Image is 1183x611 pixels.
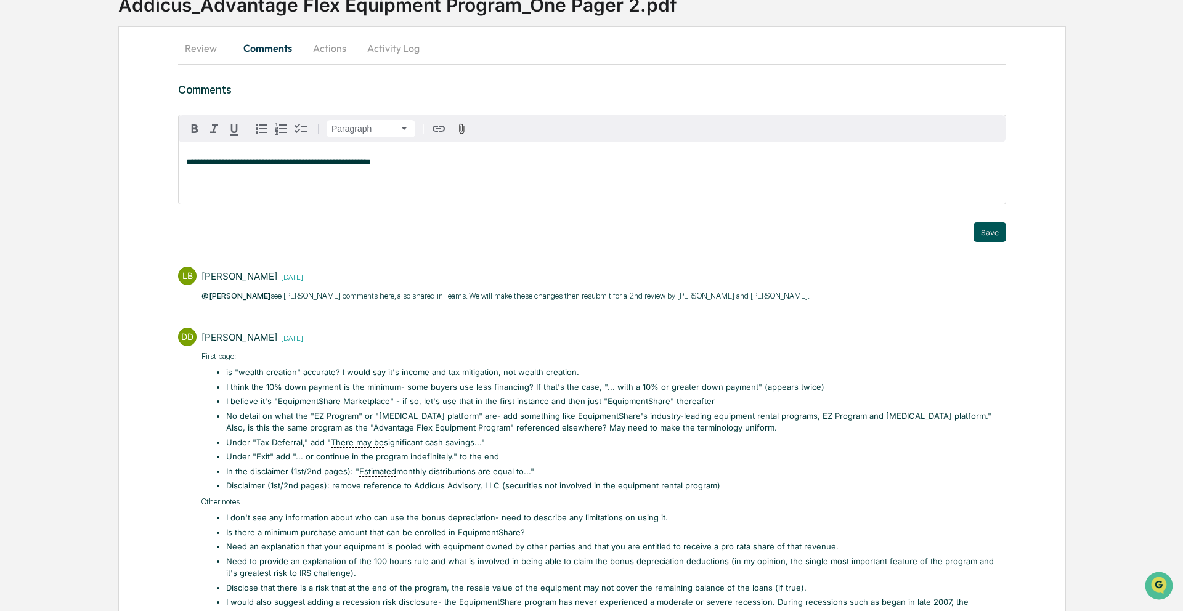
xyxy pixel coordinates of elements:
li: I don't see any information about who can use the bonus depreciation- need to describe any limita... [226,512,1007,524]
span: @[PERSON_NAME] [201,291,270,301]
span: Pylon [123,209,149,218]
li: No detail on what the "EZ Program" or "[MEDICAL_DATA] platform" are- add something like Equipment... [226,410,1007,434]
div: 🔎 [12,180,22,190]
li: Under "Tax Deferral," add " significant cash savings..." [226,437,1007,449]
li: I think the 10% down payment is the minimum- some buyers use less financing? If that's the case, ... [226,381,1007,394]
button: Comments [234,33,302,63]
p: see [PERSON_NAME] comments here, also shared in Teams. We will make these changes then resubmit f... [201,290,811,302]
a: 🔎Data Lookup [7,174,83,196]
button: Save [974,222,1006,242]
button: Activity Log [357,33,429,63]
li: Need to provide an explanation of the 100 hours rule and what is involved in being able to claim ... [226,556,1007,580]
button: Actions [302,33,357,63]
h3: Comments [178,83,1006,96]
li: Disclaimer (1st/2nd pages): remove reference to Addicus Advisory, LLC (securities not involved in... [226,480,1007,492]
li: Under "Exit" add "... or continue in the program indefinitely." to the end [226,451,1007,463]
button: Block type [327,120,415,137]
img: 1746055101610-c473b297-6a78-478c-a979-82029cc54cd1 [12,94,35,116]
a: 🖐️Preclearance [7,150,84,172]
p: First page: [201,350,1006,363]
button: Review [178,33,234,63]
a: Powered byPylon [87,208,149,218]
u: There may be [331,437,384,448]
iframe: Open customer support [1144,570,1177,604]
p: How can we help? [12,26,224,46]
div: We're available if you need us! [42,107,156,116]
button: Underline [224,119,244,139]
li: In the disclaimer (1st/2nd pages): " monthly distributions are equal to..." [226,466,1007,478]
button: Italic [205,119,224,139]
li: Need an explanation that your equipment is pooled with equipment owned by other parties and that ... [226,541,1007,553]
time: Tuesday, August 26, 2025 at 8:43:58 AM CDT [277,332,303,342]
div: Start new chat [42,94,202,107]
u: Estimated [359,466,396,477]
div: [PERSON_NAME] [201,331,277,343]
span: Attestations [102,155,153,168]
li: I believe it's "EquipmentShare Marketplace" - if so, let's use that in the first instance and the... [226,395,1007,408]
li: Disclose that there is a risk that at the end of the program, the resale value of the equipment m... [226,582,1007,594]
p: Other notes: [201,496,1006,508]
div: LB [178,267,197,285]
div: 🖐️ [12,156,22,166]
div: DD [178,328,197,346]
button: Start new chat [209,98,224,113]
li: is "wealth creation" accurate? I would say it's income and tax mitigation, not wealth creation. ​ [226,366,1007,379]
button: Bold [185,119,205,139]
span: Data Lookup [25,179,78,191]
div: [PERSON_NAME] [201,270,277,282]
a: 🗄️Attestations [84,150,158,172]
div: 🗄️ [89,156,99,166]
span: Preclearance [25,155,79,168]
button: Attach files [451,121,473,137]
time: Tuesday, August 26, 2025 at 11:05:26 AM CDT [277,271,303,281]
div: secondary tabs example [178,33,1006,63]
li: Is there a minimum purchase amount that can be enrolled in EquipmentShare? [226,527,1007,539]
